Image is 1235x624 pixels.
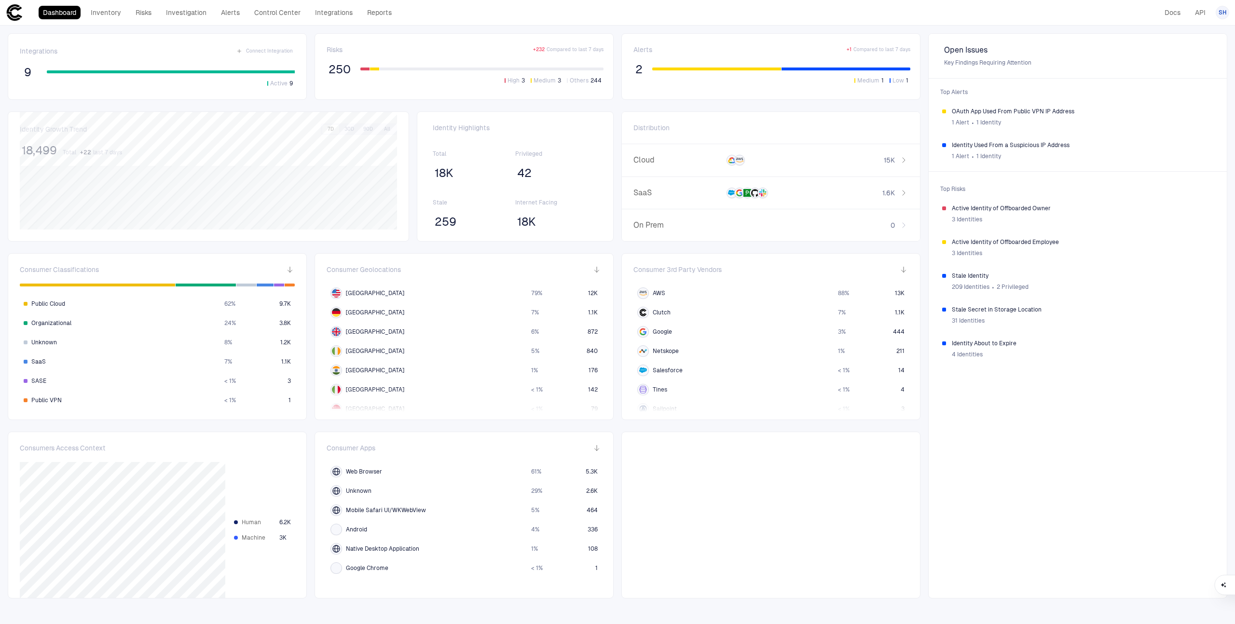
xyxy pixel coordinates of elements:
span: Salesforce [653,366,683,374]
span: 18K [517,215,536,229]
span: < 1 % [838,366,850,374]
span: 1 Alert [952,119,969,126]
span: 3 [521,77,525,84]
span: 31 Identities [952,317,985,325]
span: Stale Identity [952,272,1213,280]
span: Mobile Safari UI/WKWebView [346,506,426,514]
span: Active Identity of Offboarded Employee [952,238,1213,246]
span: 1 Identity [976,119,1001,126]
span: ∙ [971,115,974,130]
span: 62 % [224,300,235,308]
span: Consumers Access Context [20,444,106,452]
span: < 1 % [531,564,543,572]
span: Human [242,518,275,526]
span: Key Findings Requiring Attention [944,59,1211,67]
span: 1 % [531,366,538,374]
span: Alerts [633,45,652,54]
button: All [378,125,396,134]
span: last 7 days [93,149,122,156]
span: 1.6K [882,189,895,197]
span: 61 % [531,468,541,475]
span: Internet Facing [515,199,598,206]
span: 1.1K [895,309,905,316]
div: Clutch [639,309,647,316]
button: Low1 [888,76,910,85]
span: Web Browser [346,468,382,475]
button: 9 [20,65,35,80]
button: Medium3 [529,76,563,85]
span: 1 Alert [952,152,969,160]
span: 6 % [531,328,539,336]
span: 1 % [531,545,538,553]
span: Distribution [633,123,670,132]
span: Active Identity of Offboarded Owner [952,204,1213,212]
div: Google [639,328,647,336]
button: Medium1 [852,76,886,85]
button: 18K [433,165,455,181]
span: < 1 % [531,386,543,393]
span: 3K [279,534,287,542]
span: OAuth App Used From Public VPN IP Address [952,108,1213,115]
button: 42 [515,165,534,181]
span: SASE [31,377,46,385]
span: Stale Secret in Storage Location [952,306,1213,313]
span: 79 [591,405,598,413]
span: 0 [891,221,895,230]
span: 18,499 [22,143,57,158]
span: Medium [857,77,879,84]
span: 9 [24,65,31,80]
a: Docs [1160,6,1185,19]
span: 209 Identities [952,283,989,291]
span: 444 [893,328,905,336]
span: Privileged [515,150,598,158]
span: Consumer Classifications [20,265,99,274]
a: Integrations [311,6,357,19]
a: Alerts [217,6,244,19]
button: 90D [359,125,377,134]
span: 2 Privileged [997,283,1029,291]
span: 1 [881,77,884,84]
span: Identity Highlights [433,123,598,132]
button: 2 [633,62,645,77]
span: 2.6K [586,487,598,495]
span: [GEOGRAPHIC_DATA] [346,386,404,393]
span: Android [346,526,367,533]
span: 872 [588,328,598,336]
button: 7D [322,125,339,134]
span: Netskope [653,347,679,355]
div: AWS [639,289,647,297]
span: 464 [587,506,598,514]
span: Cloud [633,155,723,165]
span: 6.2K [279,518,291,526]
span: 9 [289,80,293,87]
span: SaaS [633,188,723,198]
a: Inventory [86,6,125,19]
img: US [332,289,341,298]
a: Risks [131,6,156,19]
span: Consumer Apps [327,444,375,452]
span: 79 % [531,289,542,297]
span: 2 [635,62,643,77]
span: 7 % [838,309,846,316]
span: 9.7K [279,300,291,308]
span: [GEOGRAPHIC_DATA] [346,328,404,336]
button: 259 [433,214,458,230]
button: High3 [503,76,527,85]
a: API [1191,6,1210,19]
span: 5 % [531,506,539,514]
a: Reports [363,6,396,19]
img: GB [332,327,341,336]
span: Identity Growth Trend [20,125,87,134]
span: Active [270,80,288,87]
span: Top Risks [934,179,1221,199]
span: [GEOGRAPHIC_DATA] [346,405,404,413]
span: Tines [653,386,667,393]
span: + 1 [847,46,851,53]
span: 88 % [838,289,849,297]
span: 1.1K [588,309,598,316]
span: Clutch [653,309,671,316]
span: 3 Identities [952,249,982,257]
div: Tines [639,386,647,393]
div: Salesforce [639,366,647,374]
span: 4 [901,386,905,393]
